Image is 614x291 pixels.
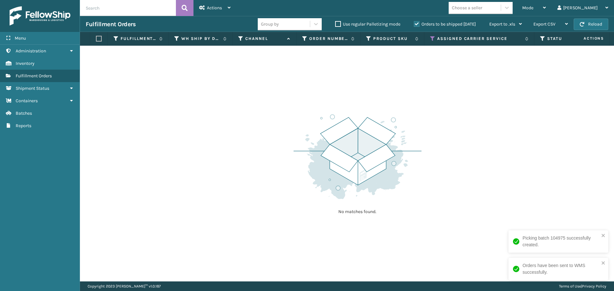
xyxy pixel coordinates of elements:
div: Picking batch 104975 successfully created. [523,235,599,248]
label: Use regular Palletizing mode [335,21,400,27]
div: Choose a seller [452,4,482,11]
p: Copyright 2023 [PERSON_NAME]™ v 1.0.187 [88,281,161,291]
span: Inventory [16,61,35,66]
button: close [601,233,606,239]
div: Group by [261,21,279,27]
label: Assigned Carrier Service [437,36,522,42]
label: WH Ship By Date [181,36,220,42]
img: logo [10,6,70,26]
span: Actions [207,5,222,11]
span: Containers [16,98,38,103]
span: Mode [522,5,533,11]
label: Orders to be shipped [DATE] [414,21,476,27]
span: Fulfillment Orders [16,73,52,79]
span: Batches [16,111,32,116]
label: Status [547,36,586,42]
label: Channel [245,36,284,42]
div: Orders have been sent to WMS successfully. [523,262,599,276]
span: Shipment Status [16,86,49,91]
span: Export to .xls [489,21,515,27]
h3: Fulfillment Orders [86,20,136,28]
span: Export CSV [533,21,555,27]
label: Fulfillment Order Id [121,36,156,42]
label: Order Number [309,36,348,42]
span: Actions [563,33,608,44]
button: Reload [574,19,608,30]
span: Reports [16,123,31,128]
span: Menu [15,35,26,41]
span: Administration [16,48,46,54]
label: Product SKU [373,36,412,42]
button: close [601,260,606,266]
